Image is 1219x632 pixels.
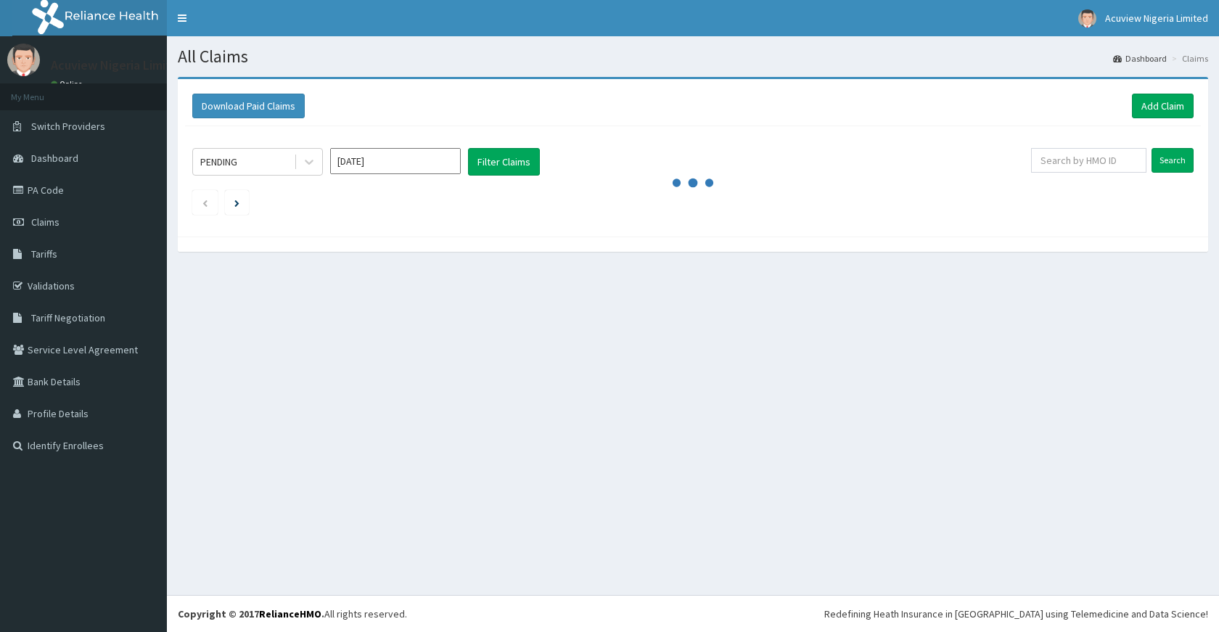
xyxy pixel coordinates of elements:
a: Dashboard [1113,52,1167,65]
h1: All Claims [178,47,1208,66]
strong: Copyright © 2017 . [178,607,324,620]
span: Tariffs [31,247,57,260]
svg: audio-loading [671,161,715,205]
p: Acuview Nigeria Limited [51,59,186,72]
img: User Image [7,44,40,76]
span: Claims [31,216,59,229]
a: Add Claim [1132,94,1194,118]
img: User Image [1078,9,1096,28]
div: Redefining Heath Insurance in [GEOGRAPHIC_DATA] using Telemedicine and Data Science! [824,607,1208,621]
footer: All rights reserved. [167,595,1219,632]
span: Tariff Negotiation [31,311,105,324]
a: RelianceHMO [259,607,321,620]
span: Dashboard [31,152,78,165]
a: Next page [234,196,239,209]
input: Search [1152,148,1194,173]
span: Switch Providers [31,120,105,133]
span: Acuview Nigeria Limited [1105,12,1208,25]
button: Download Paid Claims [192,94,305,118]
input: Select Month and Year [330,148,461,174]
input: Search by HMO ID [1031,148,1146,173]
button: Filter Claims [468,148,540,176]
a: Previous page [202,196,208,209]
div: PENDING [200,155,237,169]
a: Online [51,79,86,89]
li: Claims [1168,52,1208,65]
